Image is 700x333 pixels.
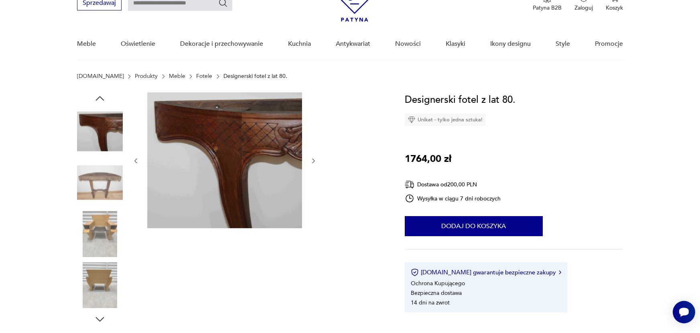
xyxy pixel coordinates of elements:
[405,194,501,203] div: Wysyłka w ciągu 7 dni roboczych
[77,160,123,206] img: Zdjęcie produktu Designerski fotel z lat 80.
[288,29,311,59] a: Kuchnia
[411,289,462,297] li: Bezpieczna dostawa
[77,211,123,257] img: Zdjęcie produktu Designerski fotel z lat 80.
[180,29,263,59] a: Dekoracje i przechowywanie
[405,180,501,190] div: Dostawa od 200,00 PLN
[395,29,421,59] a: Nowości
[446,29,465,59] a: Klasyki
[196,73,212,80] a: Fotele
[533,4,562,12] p: Patyna B2B
[408,116,415,123] img: Ikona diamentu
[411,268,561,276] button: [DOMAIN_NAME] gwarantuje bezpieczne zakupy
[490,29,531,59] a: Ikony designu
[77,73,124,80] a: [DOMAIN_NAME]
[411,268,419,276] img: Ikona certyfikatu
[223,73,287,80] p: Designerski fotel z lat 80.
[169,73,185,80] a: Meble
[574,4,593,12] p: Zaloguj
[405,151,451,167] p: 1764,00 zł
[606,4,623,12] p: Koszyk
[77,108,123,154] img: Zdjęcie produktu Designerski fotel z lat 80.
[405,180,414,190] img: Ikona dostawy
[77,29,96,59] a: Meble
[411,299,450,306] li: 14 dni na zwrot
[595,29,623,59] a: Promocje
[559,270,561,274] img: Ikona strzałki w prawo
[121,29,155,59] a: Oświetlenie
[411,280,465,287] li: Ochrona Kupującego
[556,29,570,59] a: Style
[336,29,370,59] a: Antykwariat
[405,114,486,126] div: Unikat - tylko jedna sztuka!
[135,73,158,80] a: Produkty
[77,262,123,308] img: Zdjęcie produktu Designerski fotel z lat 80.
[405,216,543,236] button: Dodaj do koszyka
[147,92,302,228] img: Zdjęcie produktu Designerski fotel z lat 80.
[77,1,122,6] a: Sprzedawaj
[405,92,515,108] h1: Designerski fotel z lat 80.
[673,301,695,323] iframe: Smartsupp widget button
